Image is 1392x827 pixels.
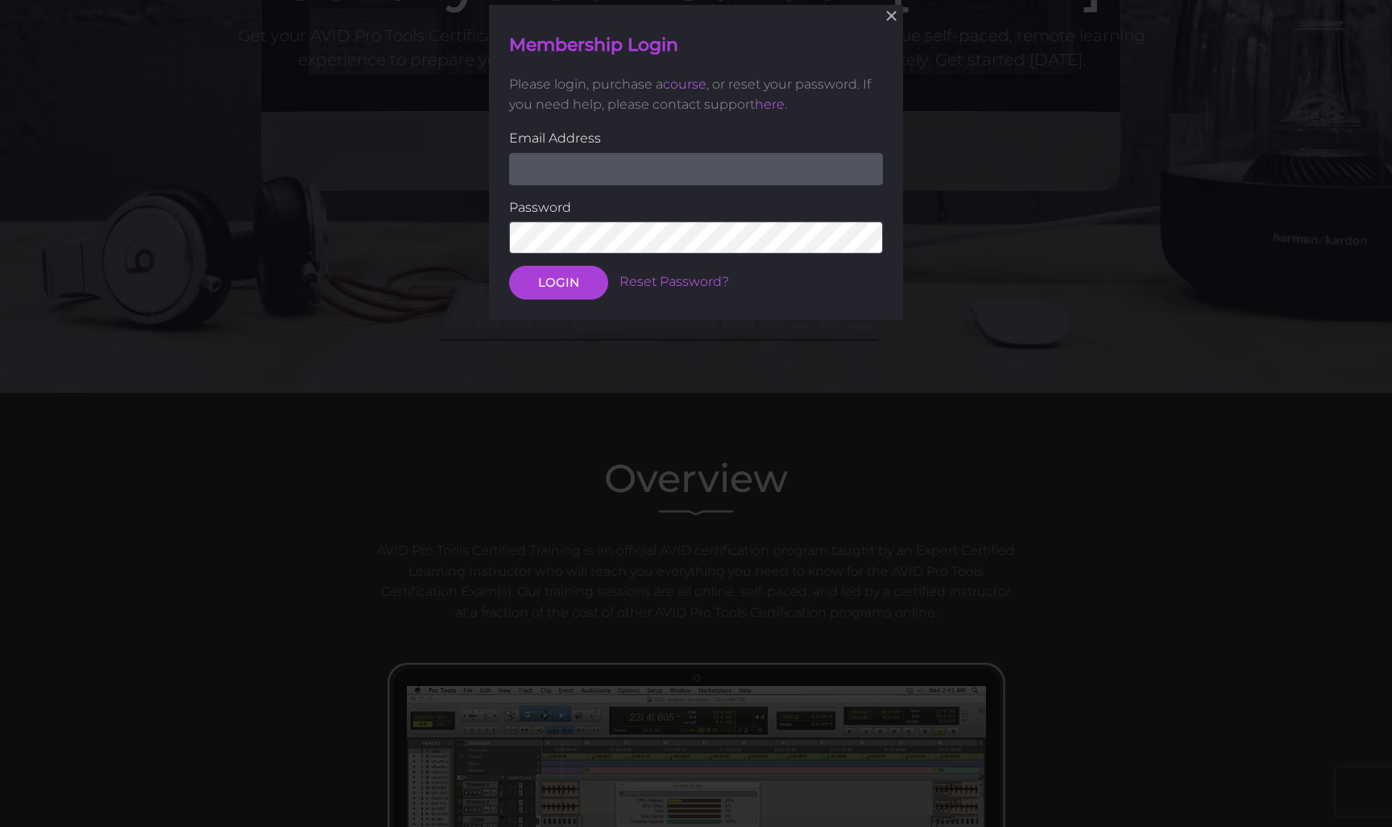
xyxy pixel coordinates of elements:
label: Email Address [509,128,883,149]
a: Reset Password? [619,274,729,289]
p: Please login, purchase a , or reset your password. If you need help, please contact support . [509,74,883,115]
h4: Membership Login [509,33,883,58]
a: course [663,76,706,92]
button: LOGIN [509,266,608,300]
label: Password [509,196,883,217]
a: here [755,97,785,112]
